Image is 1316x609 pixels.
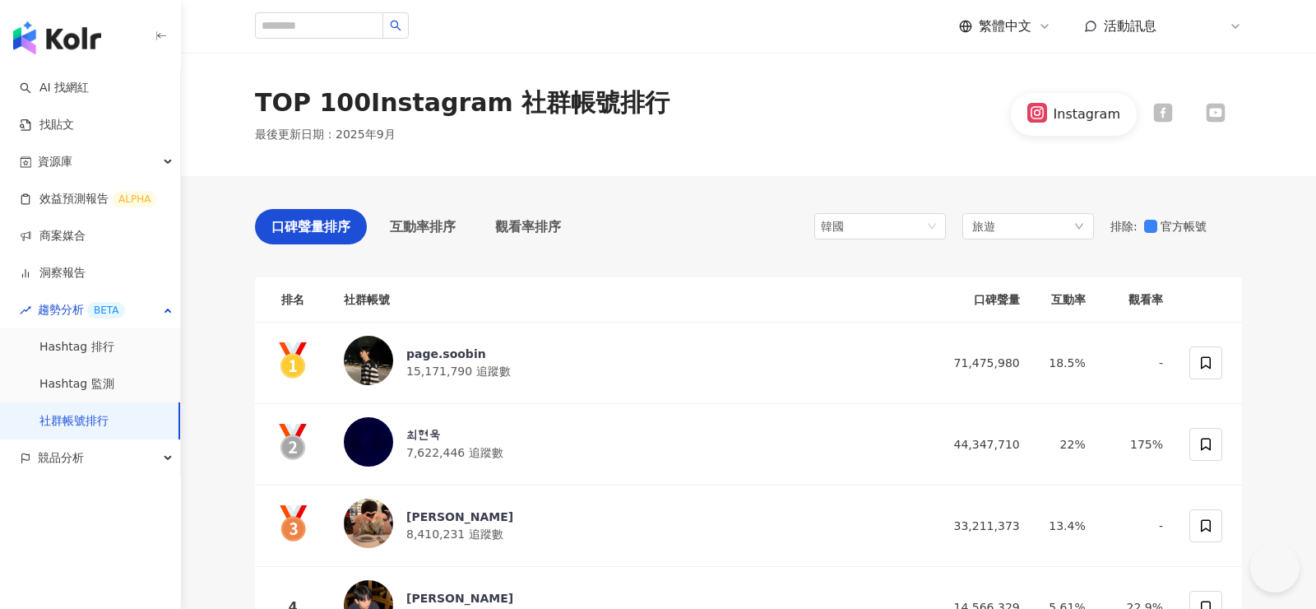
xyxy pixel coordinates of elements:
span: 觀看率排序 [495,216,561,237]
div: BETA [87,302,125,318]
span: down [1074,221,1084,231]
div: Instagram [1054,105,1120,123]
div: 175% [1112,435,1163,453]
div: page.soobin [406,346,511,362]
iframe: Help Scout Beacon - Open [1250,543,1300,593]
a: searchAI 找網紅 [20,80,89,96]
span: rise [20,304,31,316]
a: 洞察報告 [20,265,86,281]
th: 互動率 [1033,277,1099,323]
div: [PERSON_NAME] [406,509,513,525]
a: KOL Avatar최현욱7,622,446 追蹤數 [344,417,921,472]
a: Hashtag 監測 [39,376,114,393]
div: 33,211,373 [948,517,1020,535]
th: 排名 [255,277,331,323]
a: 找貼文 [20,117,74,133]
div: 44,347,710 [948,435,1020,453]
img: KOL Avatar [344,336,393,385]
a: KOL Avatar[PERSON_NAME]8,410,231 追蹤數 [344,499,921,553]
th: 觀看率 [1099,277,1176,323]
span: 競品分析 [38,439,84,477]
span: 7,622,446 追蹤數 [406,446,503,459]
img: KOL Avatar [344,417,393,467]
span: 官方帳號 [1157,217,1213,235]
a: 效益預測報告ALPHA [20,191,157,207]
div: 71,475,980 [948,354,1020,372]
p: 最後更新日期 ： 2025年9月 [255,127,396,143]
td: - [1099,486,1176,567]
span: 旅遊 [972,217,995,235]
span: 8,410,231 追蹤數 [406,528,503,541]
span: 繁體中文 [979,17,1031,35]
img: logo [13,21,101,54]
span: 互動率排序 [390,216,456,237]
a: 社群帳號排行 [39,413,109,430]
div: 최현욱 [406,427,503,444]
div: 韓國 [821,214,874,239]
th: 口碑聲量 [934,277,1033,323]
div: [PERSON_NAME] [406,590,513,607]
span: 口碑聲量排序 [271,216,350,237]
td: - [1099,323,1176,404]
div: 18.5% [1046,354,1086,372]
span: 活動訊息 [1104,18,1156,34]
div: TOP 100 Instagram 社群帳號排行 [255,86,670,120]
span: 資源庫 [38,143,72,180]
a: 商案媒合 [20,228,86,244]
span: 15,171,790 追蹤數 [406,365,511,378]
span: K [1202,17,1209,35]
span: search [390,20,401,31]
span: 排除 : [1110,220,1138,233]
img: KOL Avatar [344,499,393,548]
div: 22% [1046,435,1086,453]
a: Hashtag 排行 [39,339,114,356]
span: 趨勢分析 [38,291,125,328]
div: 13.4% [1046,517,1086,535]
th: 社群帳號 [331,277,934,323]
a: KOL Avatarpage.soobin15,171,790 追蹤數 [344,336,921,390]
